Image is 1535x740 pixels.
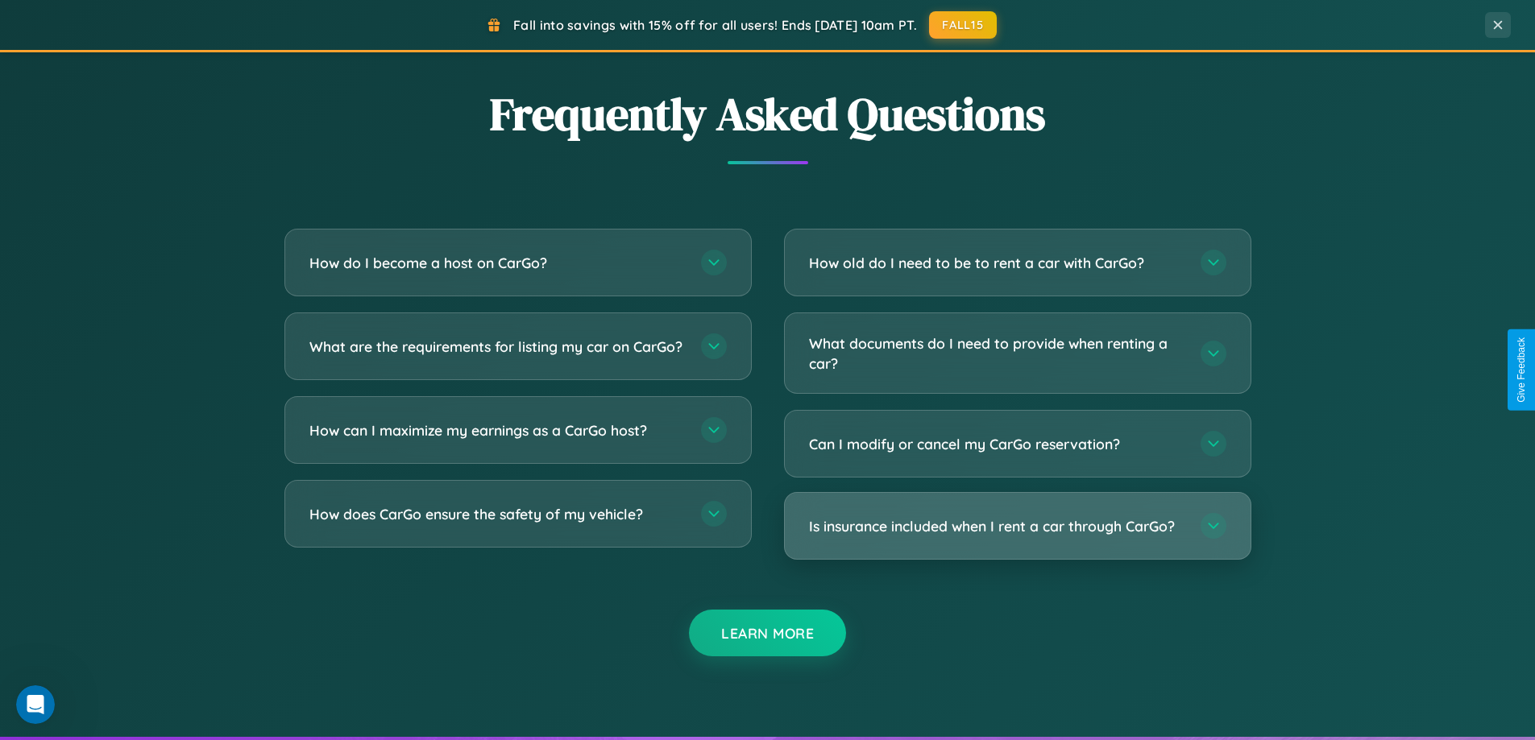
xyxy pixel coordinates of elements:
[309,504,685,524] h3: How does CarGo ensure the safety of my vehicle?
[929,11,997,39] button: FALL15
[309,253,685,273] h3: How do I become a host on CarGo?
[809,516,1184,536] h3: Is insurance included when I rent a car through CarGo?
[809,333,1184,373] h3: What documents do I need to provide when renting a car?
[1516,337,1527,403] div: Give Feedback
[809,253,1184,273] h3: How old do I need to be to rent a car with CarGo?
[16,685,55,724] iframe: Intercom live chat
[513,17,917,33] span: Fall into savings with 15% off for all users! Ends [DATE] 10am PT.
[309,420,685,440] h3: How can I maximize my earnings as a CarGo host?
[689,610,846,656] button: Learn More
[284,83,1251,145] h2: Frequently Asked Questions
[309,337,685,357] h3: What are the requirements for listing my car on CarGo?
[809,434,1184,454] h3: Can I modify or cancel my CarGo reservation?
